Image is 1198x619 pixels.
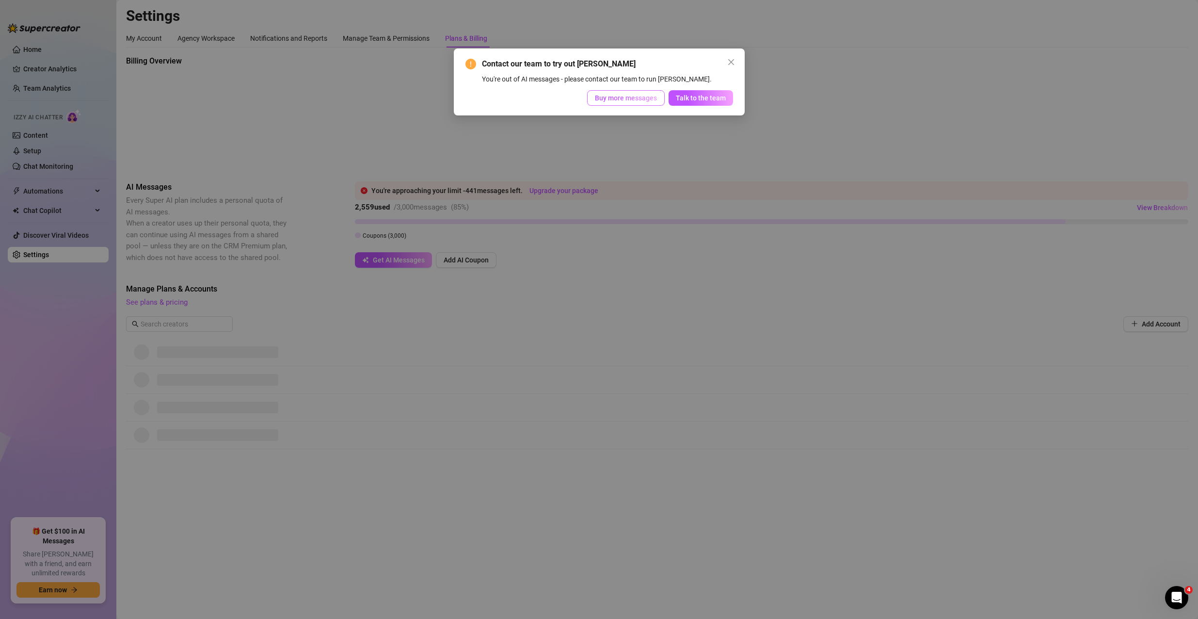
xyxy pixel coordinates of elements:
[482,74,733,84] div: You're out of AI messages - please contact our team to run [PERSON_NAME].
[465,59,476,69] span: exclamation-circle
[723,58,739,66] span: Close
[676,94,726,102] span: Talk to the team
[482,58,733,70] span: Contact our team to try out [PERSON_NAME]
[1165,586,1188,609] iframe: Intercom live chat
[669,90,733,106] button: Talk to the team
[727,58,735,66] span: close
[723,54,739,70] button: Close
[595,94,657,102] span: Buy more messages
[1185,586,1193,594] span: 4
[587,90,665,106] button: Buy more messages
